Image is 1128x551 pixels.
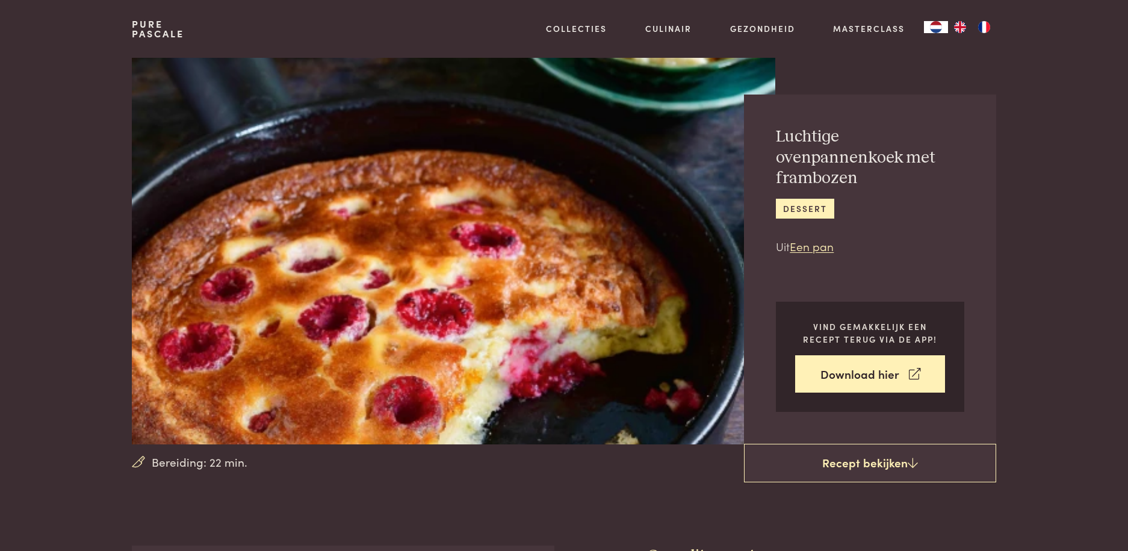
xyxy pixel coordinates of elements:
a: Culinair [645,22,692,35]
a: Masterclass [833,22,905,35]
a: Collecties [546,22,607,35]
aside: Language selected: Nederlands [924,21,996,33]
ul: Language list [948,21,996,33]
h2: Luchtige ovenpannenkoek met frambozen [776,126,964,189]
a: Een pan [790,238,834,254]
a: NL [924,21,948,33]
a: EN [948,21,972,33]
img: Luchtige ovenpannenkoek met frambozen [132,58,775,444]
a: Gezondheid [730,22,795,35]
a: Recept bekijken [744,444,996,482]
a: PurePascale [132,19,184,39]
span: Bereiding: 22 min. [152,453,247,471]
a: dessert [776,199,834,219]
p: Uit [776,238,964,255]
p: Vind gemakkelijk een recept terug via de app! [795,320,945,345]
div: Language [924,21,948,33]
a: FR [972,21,996,33]
a: Download hier [795,355,945,393]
